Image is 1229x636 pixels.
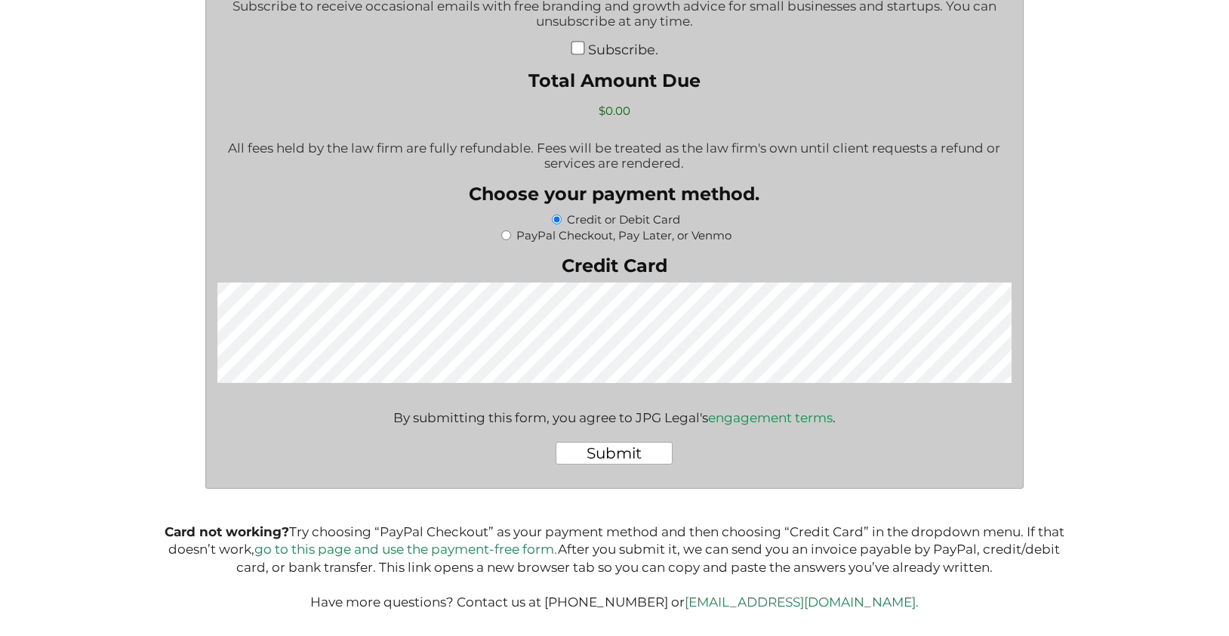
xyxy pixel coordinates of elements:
[393,395,836,425] div: By submitting this form, you agree to JPG Legal's .
[567,212,680,227] label: Credit or Debit Card
[217,69,1012,91] label: Total Amount Due
[217,255,1012,276] label: Credit Card
[685,594,919,610] a: [EMAIL_ADDRESS][DOMAIN_NAME].
[165,524,289,539] b: Card not working?
[556,442,673,465] input: Submit
[516,228,732,242] label: PayPal Checkout, Pay Later, or Venmo
[588,42,658,57] label: Subscribe.
[708,410,833,425] a: engagement terms
[254,542,558,557] a: go to this page and use the payment-free form.
[469,183,759,205] legend: Choose your payment method.
[160,523,1070,611] p: Try choosing “PayPal Checkout” as your payment method and then choosing “Credit Card” in the drop...
[217,140,1012,171] p: All fees held by the law firm are fully refundable. Fees will be treated as the law firm's own un...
